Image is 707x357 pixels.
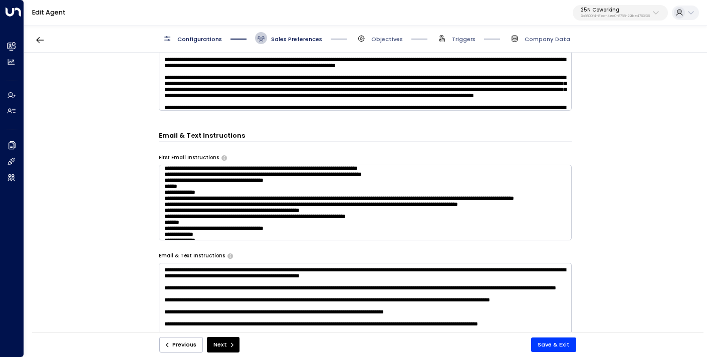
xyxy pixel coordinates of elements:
[32,8,66,17] a: Edit Agent
[207,337,240,352] button: Next
[271,35,322,43] span: Sales Preferences
[159,252,225,259] label: Email & Text Instructions
[573,5,668,21] button: 25N Coworking3b9800f4-81ca-4ec0-8758-72fbe4763f36
[159,337,203,352] button: Previous
[177,35,222,43] span: Configurations
[581,7,650,13] p: 25N Coworking
[227,253,233,258] button: Provide any specific instructions you want the agent to follow only when responding to leads via ...
[525,35,570,43] span: Company Data
[159,131,572,142] h3: Email & Text Instructions
[371,35,403,43] span: Objectives
[452,35,476,43] span: Triggers
[531,337,576,352] button: Save & Exit
[159,154,219,161] label: First Email Instructions
[221,155,227,160] button: Specify instructions for the agent's first email only, such as introductory content, special offe...
[581,14,650,18] p: 3b9800f4-81ca-4ec0-8758-72fbe4763f36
